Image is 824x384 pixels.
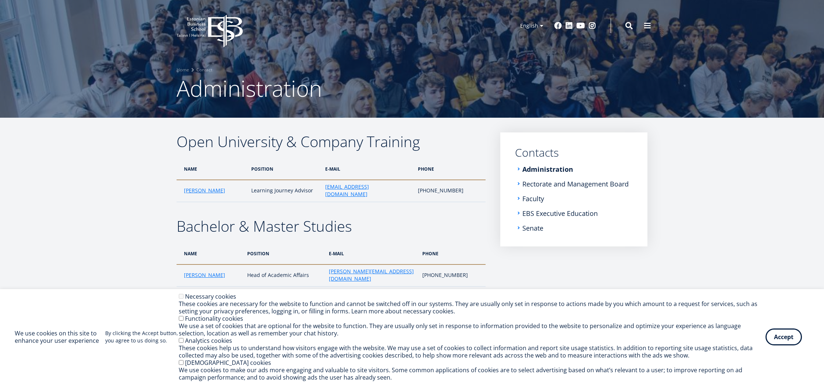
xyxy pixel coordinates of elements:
a: Linkedin [565,22,573,29]
div: These cookies are necessary for the website to function and cannot be switched off in our systems... [179,300,766,315]
a: Home [177,66,189,74]
th: NAME [177,158,248,180]
div: These cookies help us to understand how visitors engage with the website. We may use a set of coo... [179,344,766,359]
button: Accept [766,328,802,345]
th: POSITION [248,158,321,180]
a: [PERSON_NAME] [184,271,225,279]
h2: Bachelor & Master Studies [177,217,486,235]
th: POSITION [244,243,325,264]
a: Facebook [554,22,562,29]
td: [PHONE_NUMBER] [414,180,486,202]
a: [EMAIL_ADDRESS][DOMAIN_NAME] [325,183,411,198]
a: Youtube [576,22,585,29]
th: PHONE [414,158,486,180]
td: [PHONE_NUMBER] [419,264,486,287]
div: We use cookies to make our ads more engaging and valuable to site visitors. Some common applicati... [179,366,766,381]
a: [PERSON_NAME] [184,187,225,194]
a: Contact [196,66,212,74]
a: Contacts [515,147,633,158]
span: Administration [177,73,322,103]
a: Instagram [589,22,596,29]
th: NAME [177,243,244,264]
p: By clicking the Accept button, you agree to us doing so. [105,330,179,344]
th: PHONE [419,243,486,264]
a: EBS Executive Education [522,210,598,217]
label: Necessary cookies [185,292,236,301]
td: Learning Journey Advisor [248,180,321,202]
a: Faculty [522,195,544,202]
a: Rectorate and Management Board [522,180,629,188]
th: e-MAIL [322,158,414,180]
label: [DEMOGRAPHIC_DATA] cookies [185,359,271,367]
label: Analytics cookies [185,337,232,345]
td: Head of Academic Affairs [244,264,325,287]
a: Senate [522,224,543,232]
label: Functionality cookies [185,314,243,323]
a: [PERSON_NAME][EMAIL_ADDRESS][DOMAIN_NAME] [329,268,415,282]
div: We use a set of cookies that are optional for the website to function. They are usually only set ... [179,322,766,337]
h2: Open University & Company Training [177,132,486,151]
a: Administration [522,166,573,173]
h2: We use cookies on this site to enhance your user experience [15,330,105,344]
th: e-MAIL [325,243,419,264]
